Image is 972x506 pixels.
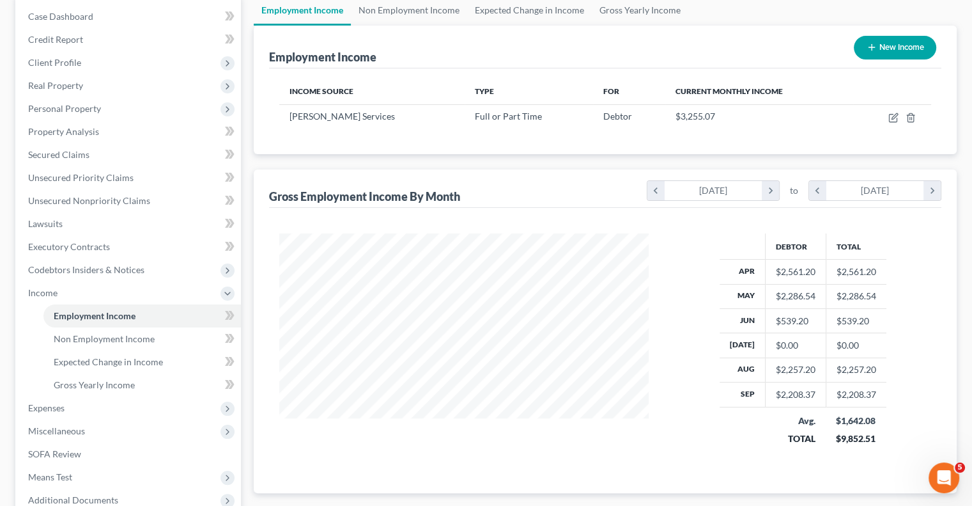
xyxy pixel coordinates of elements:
[28,149,89,160] span: Secured Claims
[720,383,766,407] th: Sep
[18,212,241,235] a: Lawsuits
[955,463,965,473] span: 5
[289,111,395,122] span: [PERSON_NAME] Services
[720,358,766,382] th: Aug
[720,333,766,358] th: [DATE]
[603,111,632,122] span: Debtor
[775,415,815,427] div: Avg.
[269,189,460,204] div: Gross Employment Income By Month
[826,358,886,382] td: $2,257.20
[826,333,886,358] td: $0.00
[776,363,815,376] div: $2,257.20
[28,264,144,275] span: Codebtors Insiders & Notices
[28,103,101,114] span: Personal Property
[28,195,150,206] span: Unsecured Nonpriority Claims
[28,218,63,229] span: Lawsuits
[28,80,83,91] span: Real Property
[28,57,81,68] span: Client Profile
[765,233,826,259] th: Debtor
[43,328,241,351] a: Non Employment Income
[269,49,376,65] div: Employment Income
[18,5,241,28] a: Case Dashboard
[43,304,241,328] a: Employment Income
[18,28,241,51] a: Credit Report
[43,351,241,374] a: Expected Change in Income
[28,402,65,413] span: Expenses
[289,86,353,96] span: Income Source
[647,181,665,200] i: chevron_left
[836,415,876,427] div: $1,642.08
[28,425,85,436] span: Miscellaneous
[790,184,798,197] span: to
[775,432,815,445] div: TOTAL
[836,432,876,445] div: $9,852.51
[776,290,815,303] div: $2,286.54
[923,181,941,200] i: chevron_right
[762,181,779,200] i: chevron_right
[720,284,766,308] th: May
[826,181,924,200] div: [DATE]
[18,443,241,466] a: SOFA Review
[675,86,783,96] span: Current Monthly Income
[18,166,241,189] a: Unsecured Priority Claims
[826,233,886,259] th: Total
[929,463,959,493] iframe: Intercom live chat
[475,111,542,122] span: Full or Part Time
[603,86,619,96] span: For
[826,383,886,407] td: $2,208.37
[475,86,494,96] span: Type
[18,143,241,166] a: Secured Claims
[18,189,241,212] a: Unsecured Nonpriority Claims
[28,241,110,252] span: Executory Contracts
[28,126,99,137] span: Property Analysis
[54,333,155,344] span: Non Employment Income
[665,181,762,200] div: [DATE]
[776,265,815,278] div: $2,561.20
[43,374,241,397] a: Gross Yearly Income
[776,339,815,352] div: $0.00
[28,172,134,183] span: Unsecured Priority Claims
[54,356,163,367] span: Expected Change in Income
[28,448,81,459] span: SOFA Review
[54,310,135,321] span: Employment Income
[28,494,118,505] span: Additional Documents
[18,235,241,258] a: Executory Contracts
[720,260,766,284] th: Apr
[28,471,72,482] span: Means Test
[776,315,815,328] div: $539.20
[809,181,826,200] i: chevron_left
[54,379,135,390] span: Gross Yearly Income
[826,308,886,333] td: $539.20
[776,388,815,401] div: $2,208.37
[28,11,93,22] span: Case Dashboard
[675,111,715,122] span: $3,255.07
[28,34,83,45] span: Credit Report
[854,36,936,59] button: New Income
[826,284,886,308] td: $2,286.54
[28,287,58,298] span: Income
[826,260,886,284] td: $2,561.20
[18,120,241,143] a: Property Analysis
[720,308,766,333] th: Jun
